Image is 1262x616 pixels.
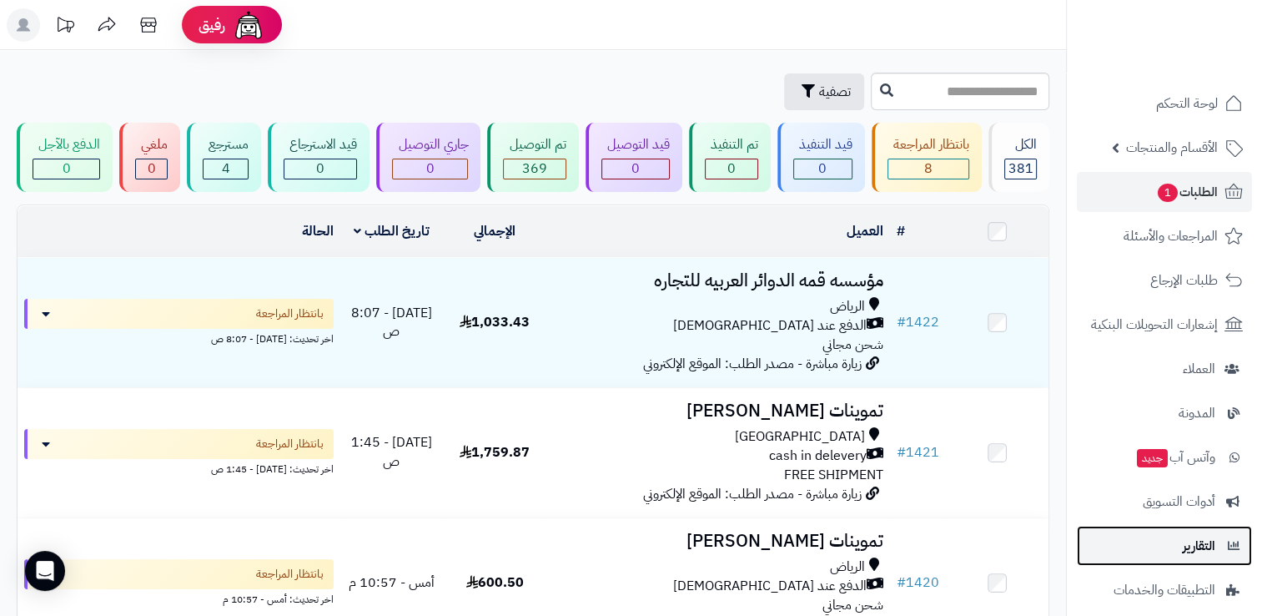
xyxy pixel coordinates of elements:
[706,159,757,179] div: 0
[1183,357,1215,381] span: العملاء
[13,123,116,192] a: الدفع بالآجل 0
[582,123,686,192] a: قيد التوصيل 0
[924,159,933,179] span: 8
[896,442,905,462] span: #
[631,159,640,179] span: 0
[1077,216,1252,256] a: المراجعات والأسئلة
[116,123,184,192] a: ملغي 0
[1158,184,1178,202] span: 1
[829,558,864,577] span: الرياض
[1077,526,1252,566] a: التقارير
[553,271,883,290] h3: مؤسسه قمه الدوائر العربيه للتجاره
[818,159,827,179] span: 0
[846,221,882,241] a: العميل
[1114,578,1215,602] span: التطبيقات والخدمات
[896,573,938,593] a: #1420
[734,427,864,447] span: [GEOGRAPHIC_DATA]
[204,159,248,179] div: 4
[896,312,938,332] a: #1422
[896,221,904,241] a: #
[774,123,868,192] a: قيد التنفيذ 0
[1135,446,1215,469] span: وآتس آب
[148,159,156,179] span: 0
[1077,393,1252,433] a: المدونة
[256,566,324,583] span: بانتظار المراجعة
[460,442,530,462] span: 1,759.87
[349,573,435,593] span: أمس - 10:57 م
[484,123,581,192] a: تم التوصيل 369
[199,15,225,35] span: رفيق
[466,573,524,593] span: 600.50
[985,123,1053,192] a: الكل381
[794,159,852,179] div: 0
[232,8,265,42] img: ai-face.png
[642,354,861,374] span: زيارة مباشرة - مصدر الطلب: الموقع الإلكتروني
[888,159,968,179] div: 8
[553,401,883,421] h3: تموينات [PERSON_NAME]
[33,159,99,179] div: 0
[24,459,334,477] div: اخر تحديث: [DATE] - 1:45 ص
[256,305,324,322] span: بانتظار المراجعة
[1077,570,1252,610] a: التطبيقات والخدمات
[284,135,357,154] div: قيد الاسترجاع
[1183,534,1215,558] span: التقارير
[24,589,334,607] div: اخر تحديث: أمس - 10:57 م
[727,159,736,179] span: 0
[784,73,864,110] button: تصفية
[793,135,852,154] div: قيد التنفيذ
[474,221,515,241] a: الإجمالي
[642,484,861,504] span: زيارة مباشرة - مصدر الطلب: الموقع الإلكتروني
[316,159,324,179] span: 0
[1077,437,1252,477] a: وآتس آبجديد
[135,135,168,154] div: ملغي
[887,135,969,154] div: بانتظار المراجعة
[25,551,65,591] div: Open Intercom Messenger
[1156,180,1218,204] span: الطلبات
[373,123,484,192] a: جاري التوصيل 0
[392,135,468,154] div: جاري التوصيل
[1077,172,1252,212] a: الطلبات1
[896,442,938,462] a: #1421
[504,159,565,179] div: 369
[222,159,230,179] span: 4
[426,159,435,179] span: 0
[460,312,530,332] span: 1,033.43
[1143,490,1215,513] span: أدوات التسويق
[1150,269,1218,292] span: طلبات الإرجاع
[705,135,758,154] div: تم التنفيذ
[1077,305,1252,345] a: إشعارات التحويلات البنكية
[602,159,669,179] div: 0
[601,135,670,154] div: قيد التوصيل
[868,123,985,192] a: بانتظار المراجعة 8
[1091,313,1218,336] span: إشعارات التحويلات البنكية
[1077,482,1252,522] a: أدوات التسويق
[822,335,882,355] span: شحن مجاني
[522,159,547,179] span: 369
[203,135,249,154] div: مسترجع
[302,221,334,241] a: الحالة
[1004,135,1037,154] div: الكل
[503,135,566,154] div: تم التوصيل
[284,159,356,179] div: 0
[1124,225,1218,248] span: المراجعات والأسئلة
[1077,349,1252,389] a: العملاء
[63,159,71,179] span: 0
[1179,401,1215,425] span: المدونة
[256,436,324,452] span: بانتظار المراجعة
[1126,136,1218,159] span: الأقسام والمنتجات
[768,447,866,466] span: cash in delevery
[686,123,774,192] a: تم التنفيذ 0
[829,297,864,316] span: الرياض
[33,135,100,154] div: الدفع بالآجل
[1077,260,1252,300] a: طلبات الإرجاع
[783,465,882,485] span: FREE SHIPMENT
[351,432,432,472] span: [DATE] - 1:45 ص
[819,82,851,102] span: تصفية
[351,303,432,342] span: [DATE] - 8:07 ص
[896,573,905,593] span: #
[1137,449,1168,467] span: جديد
[896,312,905,332] span: #
[672,316,866,336] span: الدفع عند [DEMOGRAPHIC_DATA]
[44,8,86,46] a: تحديثات المنصة
[393,159,467,179] div: 0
